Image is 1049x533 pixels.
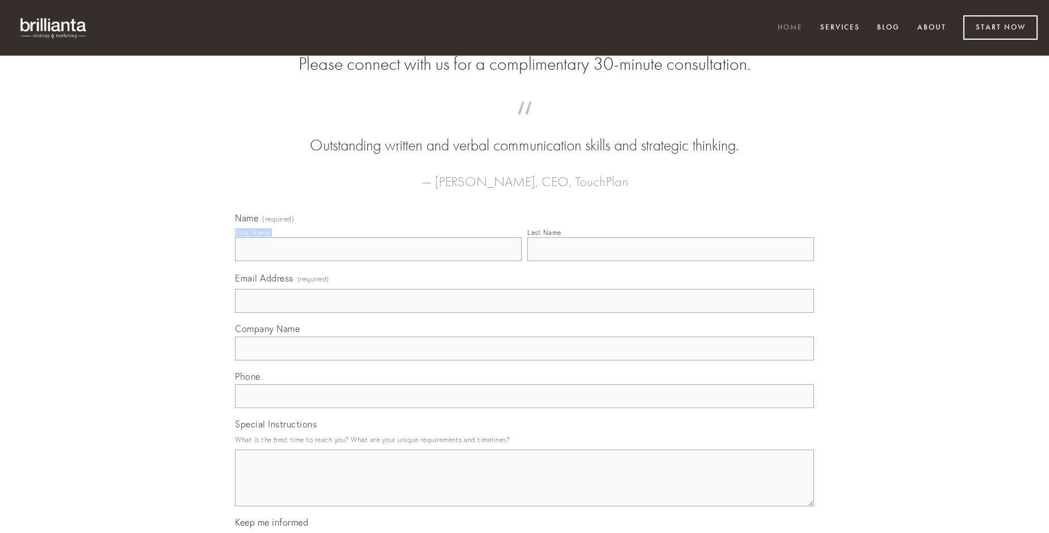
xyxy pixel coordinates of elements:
[235,228,270,237] div: First Name
[11,11,96,44] img: brillianta - research, strategy, marketing
[910,19,954,37] a: About
[235,371,261,382] span: Phone
[963,15,1038,40] a: Start Now
[870,19,907,37] a: Blog
[262,216,294,223] span: (required)
[297,271,329,287] span: (required)
[235,53,814,75] h2: Please connect with us for a complimentary 30-minute consultation.
[235,272,293,284] span: Email Address
[770,19,810,37] a: Home
[235,432,814,447] p: What is the best time to reach you? What are your unique requirements and timelines?
[527,228,561,237] div: Last Name
[235,212,258,224] span: Name
[253,112,796,135] span: “
[813,19,867,37] a: Services
[235,323,300,334] span: Company Name
[253,157,796,193] figcaption: — [PERSON_NAME], CEO, TouchPlan
[253,112,796,157] blockquote: Outstanding written and verbal communication skills and strategic thinking.
[235,517,308,528] span: Keep me informed
[235,418,317,430] span: Special Instructions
